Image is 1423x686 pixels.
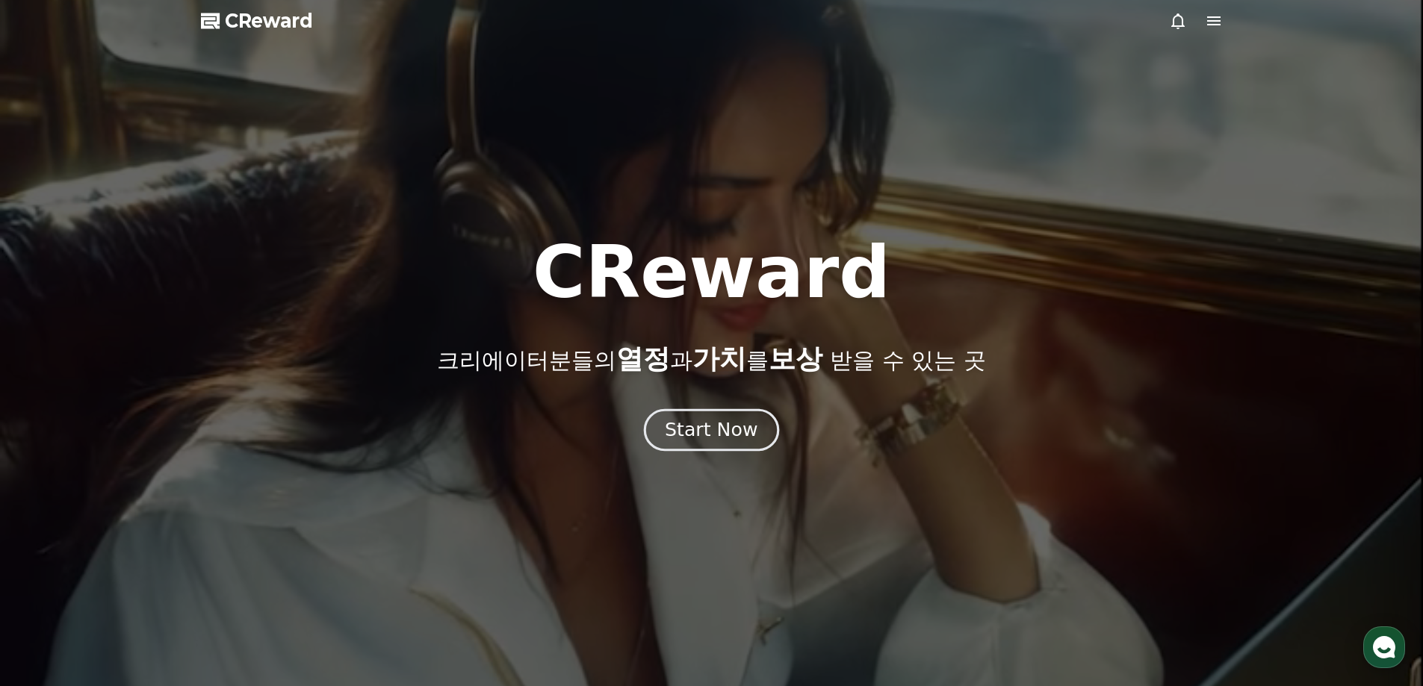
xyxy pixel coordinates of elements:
span: 홈 [47,496,56,508]
a: 홈 [4,473,99,511]
span: 가치 [692,343,746,374]
h1: CReward [533,237,890,308]
span: 설정 [231,496,249,508]
span: 대화 [137,496,155,508]
span: 보상 [769,343,822,374]
a: 대화 [99,473,193,511]
a: Start Now [647,425,776,439]
div: Start Now [665,417,757,443]
a: CReward [201,9,313,33]
p: 크리에이터분들의 과 를 받을 수 있는 곳 [437,344,985,374]
span: CReward [225,9,313,33]
span: 열정 [616,343,670,374]
button: Start Now [644,408,779,451]
a: 설정 [193,473,287,511]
